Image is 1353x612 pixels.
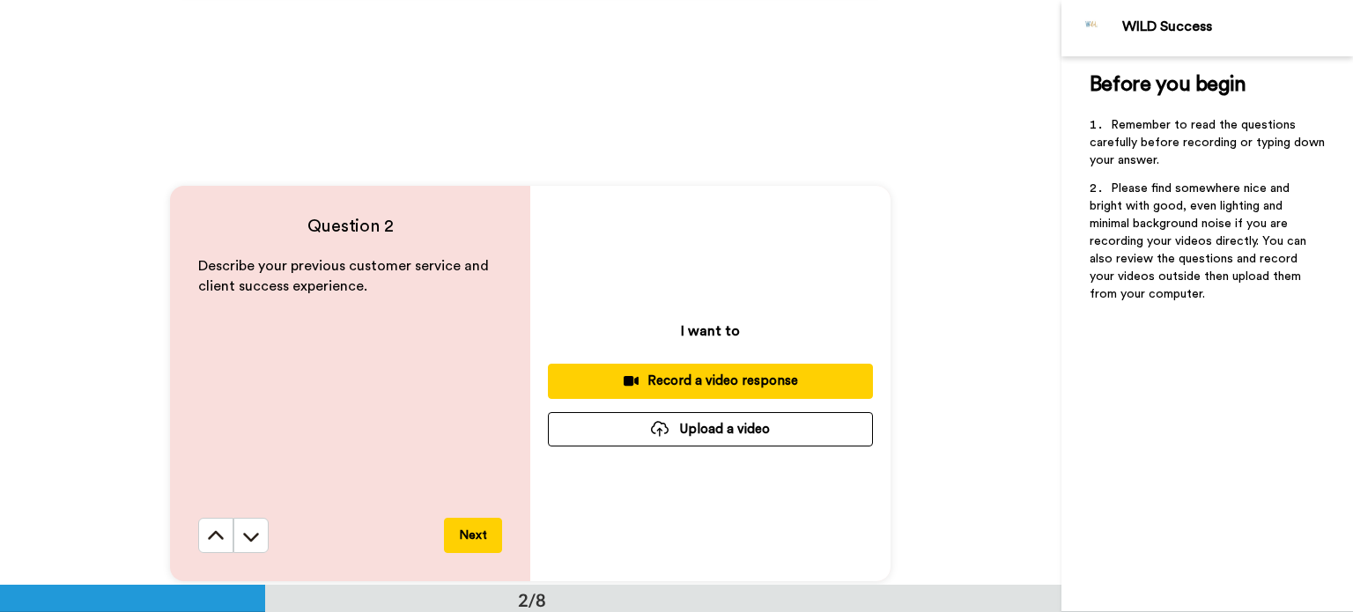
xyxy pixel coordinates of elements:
span: Describe your previous customer service and client success experience. [198,259,492,293]
p: I want to [681,321,740,342]
button: Next [444,518,502,553]
span: Please find somewhere nice and bright with good, even lighting and minimal background noise if yo... [1090,182,1310,300]
button: Record a video response [548,364,873,398]
div: WILD Success [1122,18,1352,35]
span: Before you begin [1090,74,1246,95]
img: Profile Image [1071,7,1113,49]
div: Record a video response [562,372,859,390]
span: Remember to read the questions carefully before recording or typing down your answer. [1090,119,1328,166]
h4: Question 2 [198,214,502,239]
div: 2/8 [490,587,574,612]
button: Upload a video [548,412,873,446]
